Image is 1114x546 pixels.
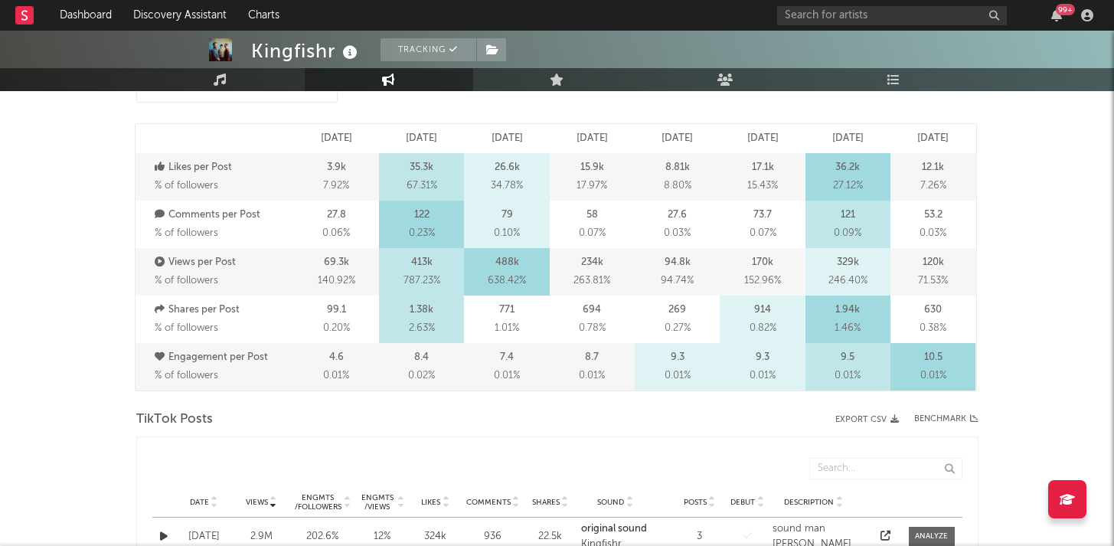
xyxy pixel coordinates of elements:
p: 27.8 [327,206,346,224]
div: Engmts / Views [359,493,396,512]
span: 0.07 % [750,224,776,243]
span: 0.03 % [920,224,946,243]
span: 15.43 % [747,177,778,195]
p: 329k [837,253,859,272]
p: 630 [924,301,942,319]
span: 7.26 % [920,177,946,195]
span: 263.81 % [573,272,610,290]
div: 2.9M [237,529,286,544]
div: [DATE] [179,529,229,544]
span: 71.53 % [918,272,948,290]
span: 0.06 % [322,224,350,243]
p: 122 [414,206,430,224]
span: 787.23 % [403,272,440,290]
span: 0.02 % [408,367,435,385]
span: 0.23 % [409,224,435,243]
span: 17.97 % [577,177,607,195]
p: 694 [583,301,601,319]
span: 0.01 % [494,367,520,385]
p: [DATE] [747,129,779,148]
span: % of followers [155,323,218,333]
p: Engagement per Post [155,348,290,367]
p: 121 [841,206,855,224]
span: 0.20 % [323,319,350,338]
p: 99.1 [327,301,346,319]
span: 0.27 % [665,319,691,338]
button: Tracking [381,38,476,61]
p: 4.6 [329,348,344,367]
p: 10.5 [924,348,942,367]
p: [DATE] [662,129,693,148]
p: 12.1k [922,159,944,177]
span: 0.01 % [835,367,861,385]
span: Views [246,498,268,507]
p: 15.9k [580,159,604,177]
span: % of followers [155,276,218,286]
span: 0.38 % [920,319,946,338]
p: 3.9k [327,159,346,177]
span: Sound [597,498,624,507]
p: 79 [501,206,513,224]
span: 0.09 % [834,224,861,243]
span: 94.74 % [661,272,694,290]
span: 0.01 % [920,367,946,385]
p: 9.3 [756,348,769,367]
p: 234k [581,253,603,272]
button: 99+ [1051,9,1062,21]
span: % of followers [155,371,218,381]
span: 0.10 % [494,224,520,243]
span: 246.40 % [828,272,867,290]
span: 7.92 % [323,177,349,195]
p: 488k [495,253,519,272]
span: Posts [684,498,707,507]
div: 936 [466,529,520,544]
span: % of followers [155,228,218,238]
p: 9.3 [671,348,684,367]
div: 99 + [1056,4,1075,15]
p: 69.3k [324,253,349,272]
span: 1.46 % [835,319,861,338]
p: 1.94k [835,301,860,319]
p: 8.4 [414,348,429,367]
div: 12 % [359,529,405,544]
strong: original sound [581,524,647,534]
p: Likes per Post [155,159,290,177]
p: 36.2k [835,159,860,177]
p: 771 [499,301,515,319]
p: 26.6k [495,159,520,177]
input: Search... [809,458,962,479]
span: 8.80 % [664,177,691,195]
p: 120k [923,253,944,272]
div: Engmts / Followers [294,493,342,512]
p: 914 [754,301,771,319]
span: % of followers [155,181,218,191]
span: Description [784,498,834,507]
p: 73.7 [753,206,772,224]
span: 27.12 % [833,177,863,195]
a: Benchmark [914,410,978,429]
p: 53.2 [924,206,942,224]
span: Shares [532,498,560,507]
p: [DATE] [321,129,352,148]
span: 0.01 % [750,367,776,385]
span: 0.01 % [579,367,605,385]
p: 1.38k [410,301,433,319]
p: [DATE] [917,129,949,148]
div: 324k [413,529,459,544]
span: 0.03 % [664,224,691,243]
span: 152.96 % [744,272,781,290]
div: 22.5k [528,529,573,544]
p: [DATE] [406,129,437,148]
span: 67.31 % [407,177,437,195]
p: [DATE] [492,129,523,148]
span: Likes [421,498,440,507]
div: 3 [677,529,723,544]
p: 269 [668,301,686,319]
span: 638.42 % [488,272,526,290]
span: 140.92 % [318,272,355,290]
p: 413k [411,253,433,272]
p: 8.7 [585,348,599,367]
p: 94.8k [665,253,691,272]
span: 0.01 % [665,367,691,385]
p: 8.81k [665,159,690,177]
